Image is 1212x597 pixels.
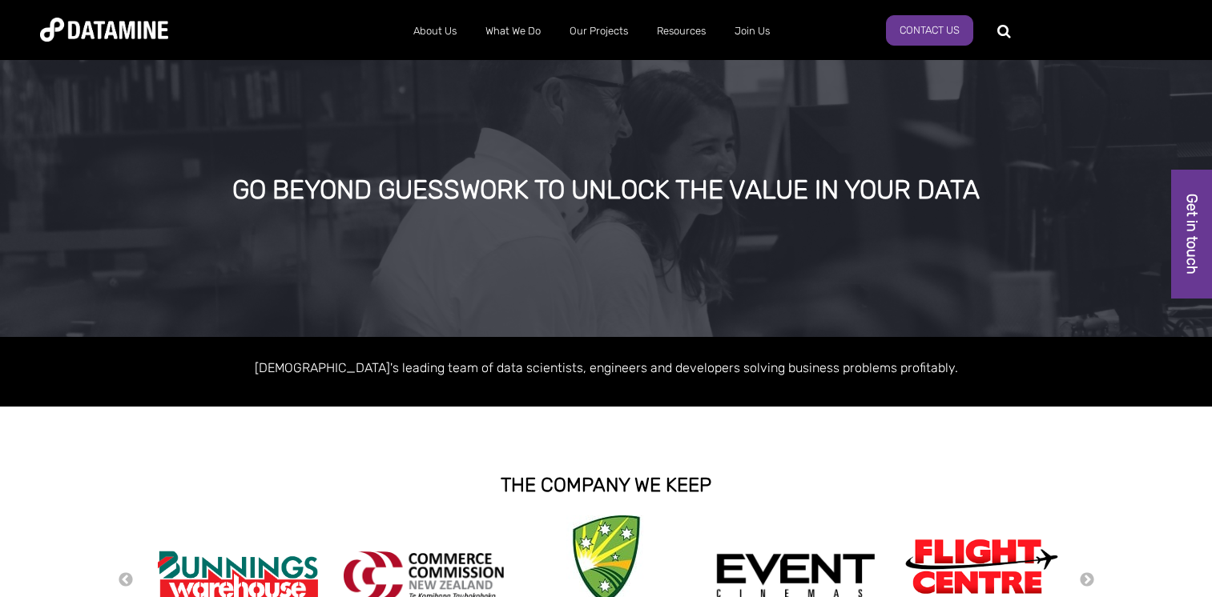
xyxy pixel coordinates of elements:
a: Get in touch [1171,170,1212,298]
a: Our Projects [555,10,642,52]
a: Contact Us [886,15,973,46]
a: About Us [399,10,471,52]
img: Datamine [40,18,168,42]
a: Join Us [720,10,784,52]
button: Previous [118,571,134,589]
p: [DEMOGRAPHIC_DATA]'s leading team of data scientists, engineers and developers solving business p... [150,357,1063,379]
a: What We Do [471,10,555,52]
strong: THE COMPANY WE KEEP [501,474,711,496]
button: Next [1079,571,1095,589]
a: Resources [642,10,720,52]
div: GO BEYOND GUESSWORK TO UNLOCK THE VALUE IN YOUR DATA [142,176,1070,205]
